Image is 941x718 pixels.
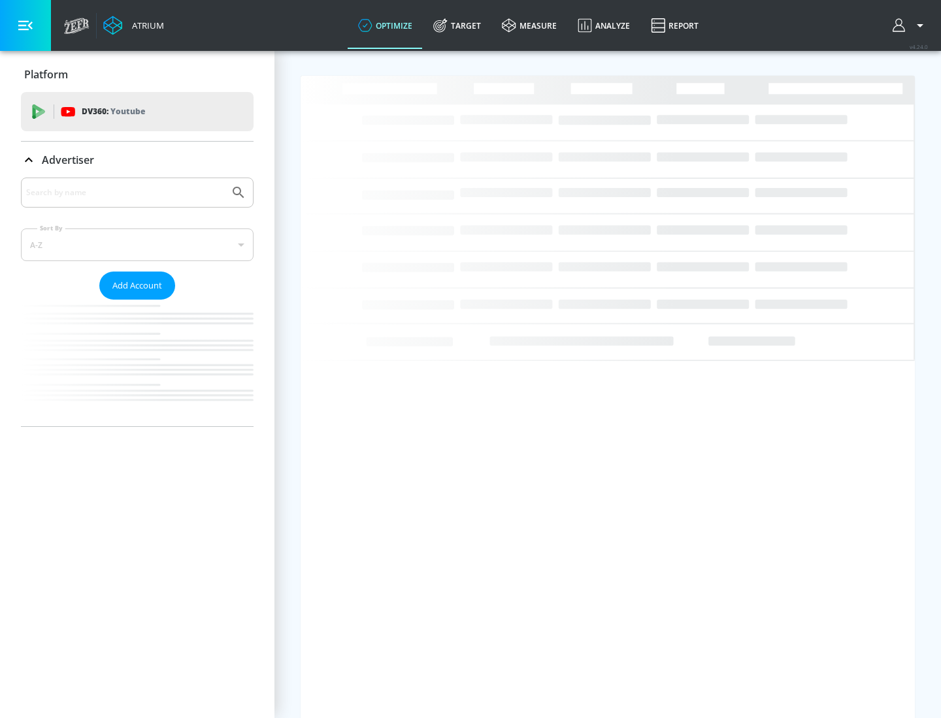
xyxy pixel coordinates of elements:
[348,2,423,49] a: optimize
[21,142,254,178] div: Advertiser
[491,2,567,49] a: measure
[42,153,94,167] p: Advertiser
[21,92,254,131] div: DV360: Youtube
[21,228,254,261] div: A-Z
[423,2,491,49] a: Target
[37,224,65,232] label: Sort By
[21,56,254,93] div: Platform
[21,300,254,426] nav: list of Advertiser
[910,43,928,50] span: v 4.24.0
[110,104,145,118] p: Youtube
[103,16,164,35] a: Atrium
[24,67,68,82] p: Platform
[567,2,640,49] a: Analyze
[26,184,224,201] input: Search by name
[112,278,162,293] span: Add Account
[82,104,145,119] p: DV360:
[640,2,709,49] a: Report
[99,272,175,300] button: Add Account
[21,178,254,426] div: Advertiser
[127,20,164,31] div: Atrium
